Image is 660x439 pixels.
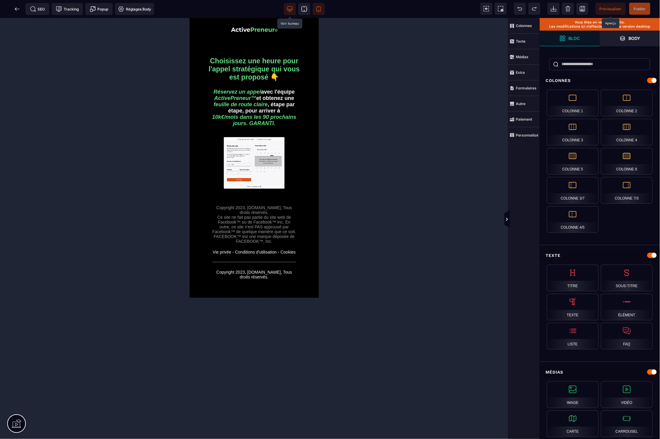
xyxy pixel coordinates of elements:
[495,3,507,15] span: Capture d'écran
[601,323,653,350] div: FAQ
[516,39,526,44] strong: Texte
[508,18,540,34] span: Colonnes
[18,36,111,66] h1: Choisissez une heure pour l'appel stratégique qui vous est proposé 👇
[600,7,622,11] span: Prévisualiser
[34,119,95,171] img: 09952155035f594fdb566f33720bf394_Capture_d%E2%80%99e%CC%81cran_2024-12-05_a%CC%80_16.47.36.png
[547,265,599,291] div: Titre
[601,381,653,408] div: Vidéo
[115,3,154,15] span: Favicon
[516,101,526,106] strong: Autre
[547,119,599,146] div: Colonne 3
[516,23,532,28] strong: Colonnes
[90,6,108,12] span: Popup
[562,3,574,15] span: Nettoyage
[514,3,526,15] span: Défaire
[569,36,580,41] strong: Bloc
[601,119,653,146] div: Colonne 4
[516,117,532,122] strong: Paiement
[118,6,151,12] span: Réglages Body
[23,250,107,263] text: Copyright 2023, [DOMAIN_NAME], Tous droits réservés.
[600,31,660,46] span: Ouvrir les calques
[18,96,111,109] i: 10k€/mois dans les 90 prochains jours. GARANTI.
[508,65,540,80] span: Extra
[547,294,599,320] div: Texte
[516,70,525,75] strong: Extra
[547,206,599,233] div: Colonne 4/5
[543,20,657,24] p: Vous êtes en version mobile.
[540,367,660,378] div: Médias
[508,96,540,112] span: Autre
[41,9,88,14] img: 7b87ecaa6c95394209cf9458865daa2d_ActivePreneur%C2%A9.png
[298,3,310,15] span: Voir tablette
[516,133,539,137] strong: Personnalisé
[508,112,540,127] span: Paiement
[634,7,646,11] span: Publier
[601,90,653,116] div: Colonne 2
[601,177,653,204] div: Colonne 7/3
[508,49,540,65] span: Médias
[480,3,492,15] span: Voir les composants
[601,410,653,437] div: Carrousel
[30,6,45,12] span: SEO
[547,410,599,437] div: Carte
[547,90,599,116] div: Colonne 1
[516,55,529,59] strong: Médias
[24,83,78,90] i: feuille de route claire
[508,127,540,143] span: Personnalisé
[601,265,653,291] div: Sous-titre
[540,31,600,46] span: Ouvrir les blocs
[11,3,23,15] span: Retour
[540,75,660,86] div: Colonnes
[601,148,653,175] div: Colonne 6
[601,294,653,320] div: Élément
[629,3,650,15] span: Enregistrer le contenu
[540,250,660,261] div: Texte
[508,80,540,96] span: Formulaires
[85,3,113,15] span: Créer une alerte modale
[52,3,83,15] span: Code de suivi
[547,323,599,350] div: Liste
[547,177,599,204] div: Colonne 3/7
[56,6,79,12] span: Tracking
[26,3,49,15] span: Métadata SEO
[596,3,626,15] span: Aperçu
[18,69,111,110] h3: avec l'équipe et obtenez une , étape par étape, pour arriver à
[508,34,540,49] span: Texte
[548,3,560,15] span: Importer
[528,3,540,15] span: Rétablir
[284,3,296,15] span: Voir bureau
[629,36,640,41] strong: Body
[540,211,546,229] span: Afficher les vues
[547,148,599,175] div: Colonne 5
[547,381,599,408] div: Image
[23,230,107,238] text: Vie privée - Conditions d'utilisation - Cookies
[516,86,537,90] strong: Formulaires
[24,71,71,77] i: Réservez un appel
[23,186,107,227] text: Copyright 2023, [DOMAIN_NAME], Tous droits réservés. Ce site ne fait pas partie du site web de Fa...
[313,3,325,15] span: Voir mobile
[25,77,67,83] i: ActivePreneur™
[576,3,589,15] span: Enregistrer
[543,24,657,29] p: Les modifications ici n’affecteront pas la version desktop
